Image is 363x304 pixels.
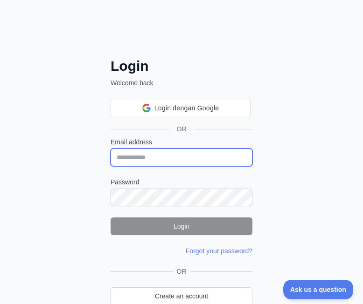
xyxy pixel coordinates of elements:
h2: Login [111,58,252,74]
button: Login [111,217,252,235]
a: Forgot your password? [186,247,252,255]
span: OR [173,267,190,276]
span: Login dengan Google [154,103,219,113]
iframe: Toggle Customer Support [283,280,354,299]
span: OR [169,124,194,134]
p: Welcome back [111,78,252,88]
label: Email address [111,137,252,147]
div: Login dengan Google [111,99,251,117]
label: Password [111,177,252,187]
